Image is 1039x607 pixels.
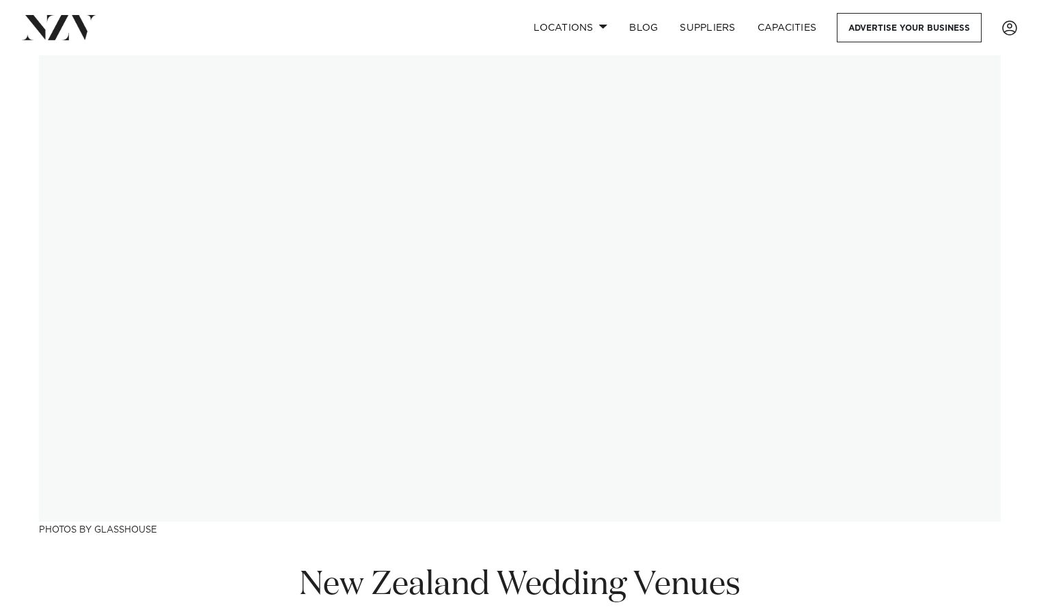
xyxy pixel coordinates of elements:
a: Advertise your business [837,13,982,42]
a: SUPPLIERS [669,13,746,42]
a: Locations [523,13,618,42]
a: BLOG [618,13,669,42]
h1: New Zealand Wedding Venues [286,564,753,607]
img: nzv-logo.png [22,15,96,40]
h3: Photos by Glasshouse [39,522,1001,536]
a: Capacities [747,13,828,42]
